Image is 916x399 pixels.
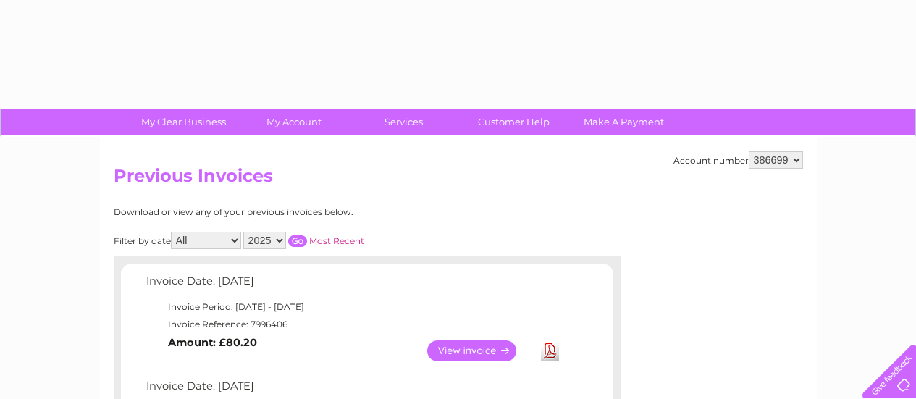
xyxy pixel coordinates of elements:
[564,109,684,135] a: Make A Payment
[427,340,534,361] a: View
[143,316,566,333] td: Invoice Reference: 7996406
[143,272,566,298] td: Invoice Date: [DATE]
[344,109,463,135] a: Services
[309,235,364,246] a: Most Recent
[234,109,353,135] a: My Account
[114,207,494,217] div: Download or view any of your previous invoices below.
[114,232,494,249] div: Filter by date
[114,166,803,193] h2: Previous Invoices
[168,336,257,349] b: Amount: £80.20
[454,109,573,135] a: Customer Help
[143,298,566,316] td: Invoice Period: [DATE] - [DATE]
[673,151,803,169] div: Account number
[124,109,243,135] a: My Clear Business
[541,340,559,361] a: Download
